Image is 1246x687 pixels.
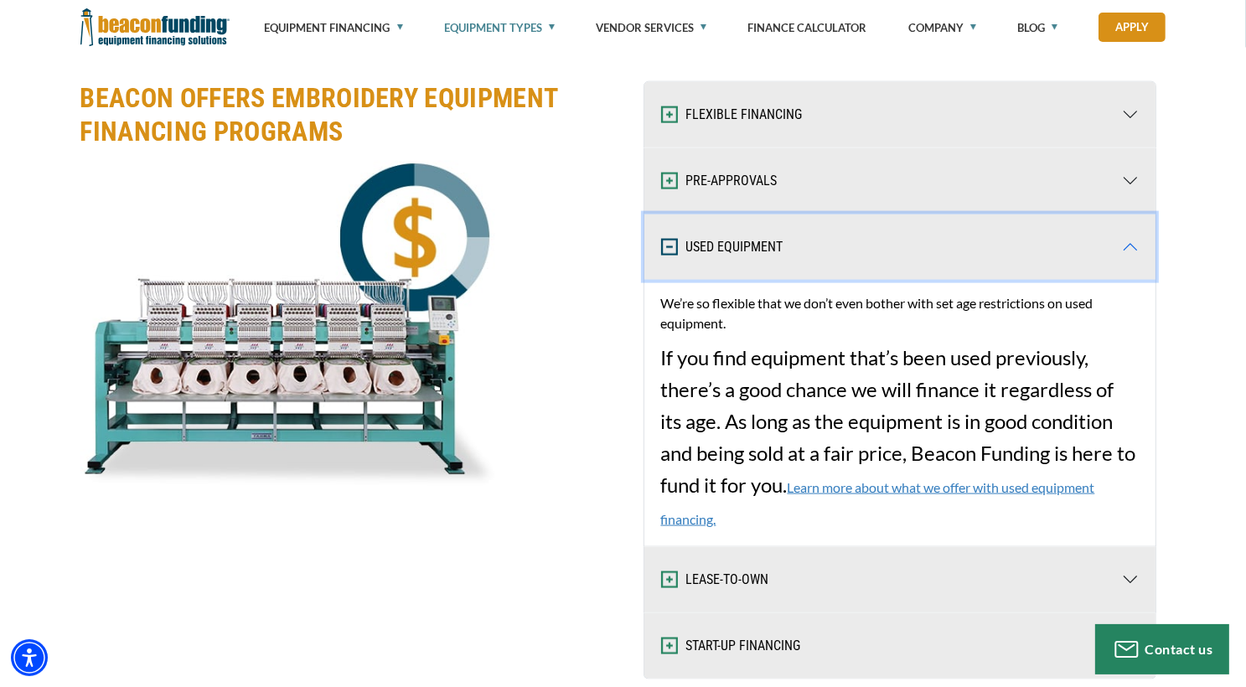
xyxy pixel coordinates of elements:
img: Expand and Collapse Icon [661,638,678,654]
button: START-UP FINANCING [644,613,1156,679]
img: Embroidery machine [80,161,499,496]
a: Learn more about what we offer with used equipment financing. [661,479,1095,527]
button: PRE-APPROVALS [644,148,1156,214]
button: FLEXIBLE FINANCING [644,82,1156,147]
p: We’re so flexible that we don’t even bother with set age restrictions on used equipment. [661,293,1139,333]
div: Accessibility Menu [11,639,48,676]
img: Expand and Collapse Icon [661,106,678,123]
button: LEASE-TO-OWN [644,547,1156,612]
button: Contact us [1095,624,1229,674]
img: Expand and Collapse Icon [661,239,678,256]
img: Expand and Collapse Icon [661,173,678,189]
a: Apply [1099,13,1166,42]
h3: BEACON OFFERS EMBROIDERY EQUIPMENT FINANCING PROGRAMS [80,81,613,148]
span: Contact us [1145,641,1213,657]
img: Expand and Collapse Icon [661,571,678,588]
button: USED EQUIPMENT [644,214,1156,280]
span: If you find equipment that’s been used previously, there’s a good chance we will finance it regar... [661,293,1139,529]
